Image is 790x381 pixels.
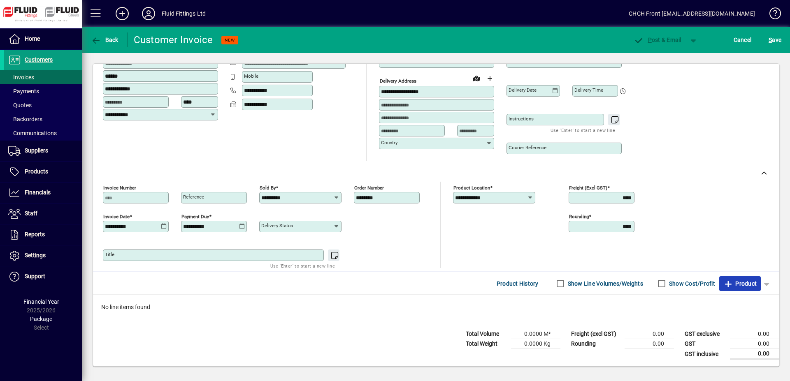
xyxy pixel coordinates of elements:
[462,329,511,339] td: Total Volume
[244,73,258,79] mat-label: Mobile
[25,273,45,279] span: Support
[566,279,643,288] label: Show Line Volumes/Weights
[574,87,603,93] mat-label: Delivery time
[25,35,40,42] span: Home
[181,214,209,219] mat-label: Payment due
[763,2,780,28] a: Knowledge Base
[567,339,625,349] td: Rounding
[681,329,730,339] td: GST exclusive
[25,168,48,175] span: Products
[569,214,589,219] mat-label: Rounding
[4,203,82,224] a: Staff
[103,214,130,219] mat-label: Invoice date
[769,33,781,46] span: ave
[462,339,511,349] td: Total Weight
[93,295,779,320] div: No line items found
[25,210,37,217] span: Staff
[625,339,674,349] td: 0.00
[25,231,45,238] span: Reports
[23,298,59,305] span: Financial Year
[270,261,335,270] mat-hint: Use 'Enter' to start a new line
[493,276,542,291] button: Product History
[509,145,546,150] mat-label: Courier Reference
[25,189,51,196] span: Financials
[629,7,755,20] div: CHCH Front [EMAIL_ADDRESS][DOMAIN_NAME]
[483,72,496,85] button: Choose address
[732,32,754,47] button: Cancel
[381,140,397,145] mat-label: Country
[667,279,715,288] label: Show Cost/Profit
[497,277,539,290] span: Product History
[511,329,560,339] td: 0.0000 M³
[719,276,761,291] button: Product
[509,116,534,122] mat-label: Instructions
[30,316,52,322] span: Package
[134,33,213,46] div: Customer Invoice
[769,37,772,43] span: S
[4,224,82,245] a: Reports
[162,7,206,20] div: Fluid Fittings Ltd
[8,102,32,109] span: Quotes
[4,98,82,112] a: Quotes
[470,72,483,85] a: View on map
[4,162,82,182] a: Products
[681,339,730,349] td: GST
[4,266,82,287] a: Support
[681,349,730,359] td: GST inclusive
[634,37,681,43] span: ost & Email
[4,182,82,203] a: Financials
[8,130,57,136] span: Communications
[734,33,752,46] span: Cancel
[82,32,128,47] app-page-header-button: Back
[183,194,204,200] mat-label: Reference
[135,6,162,21] button: Profile
[4,29,82,49] a: Home
[260,185,276,191] mat-label: Sold by
[569,185,607,191] mat-label: Freight (excl GST)
[4,70,82,84] a: Invoices
[4,126,82,140] a: Communications
[730,349,779,359] td: 0.00
[109,6,135,21] button: Add
[4,112,82,126] a: Backorders
[354,185,384,191] mat-label: Order number
[453,185,490,191] mat-label: Product location
[25,147,48,154] span: Suppliers
[89,32,121,47] button: Back
[551,125,615,135] mat-hint: Use 'Enter' to start a new line
[509,87,537,93] mat-label: Delivery date
[105,252,114,257] mat-label: Title
[567,329,625,339] td: Freight (excl GST)
[630,32,685,47] button: Post & Email
[25,56,53,63] span: Customers
[4,84,82,98] a: Payments
[8,74,34,81] span: Invoices
[511,339,560,349] td: 0.0000 Kg
[767,32,783,47] button: Save
[4,245,82,266] a: Settings
[723,277,757,290] span: Product
[730,329,779,339] td: 0.00
[4,141,82,161] a: Suppliers
[8,116,42,122] span: Backorders
[730,339,779,349] td: 0.00
[25,252,46,259] span: Settings
[648,37,652,43] span: P
[103,185,136,191] mat-label: Invoice number
[225,37,235,43] span: NEW
[261,223,293,229] mat-label: Delivery status
[8,88,39,95] span: Payments
[625,329,674,339] td: 0.00
[91,37,118,43] span: Back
